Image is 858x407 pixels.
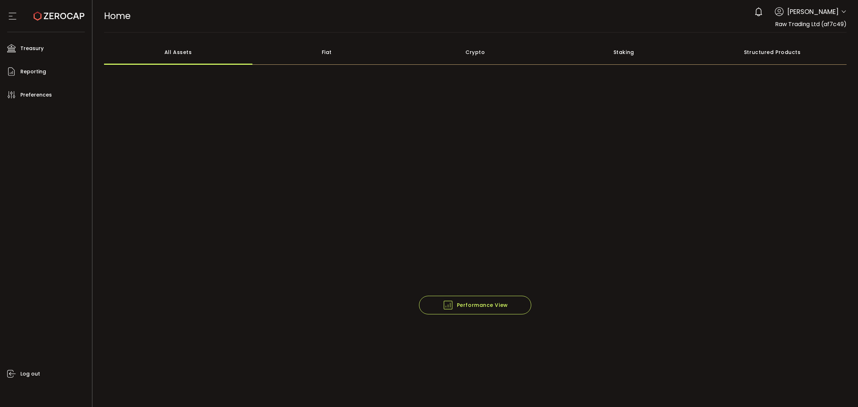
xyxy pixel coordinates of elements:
[104,10,130,22] span: Home
[20,67,46,77] span: Reporting
[698,40,847,65] div: Structured Products
[20,43,44,54] span: Treasury
[822,373,858,407] iframe: Chat Widget
[252,40,401,65] div: Fiat
[20,90,52,100] span: Preferences
[20,369,40,379] span: Log out
[104,40,253,65] div: All Assets
[419,296,531,314] button: Performance View
[775,20,847,28] span: Raw Trading Ltd (af7c49)
[549,40,698,65] div: Staking
[787,7,839,16] span: [PERSON_NAME]
[443,300,508,310] span: Performance View
[401,40,550,65] div: Crypto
